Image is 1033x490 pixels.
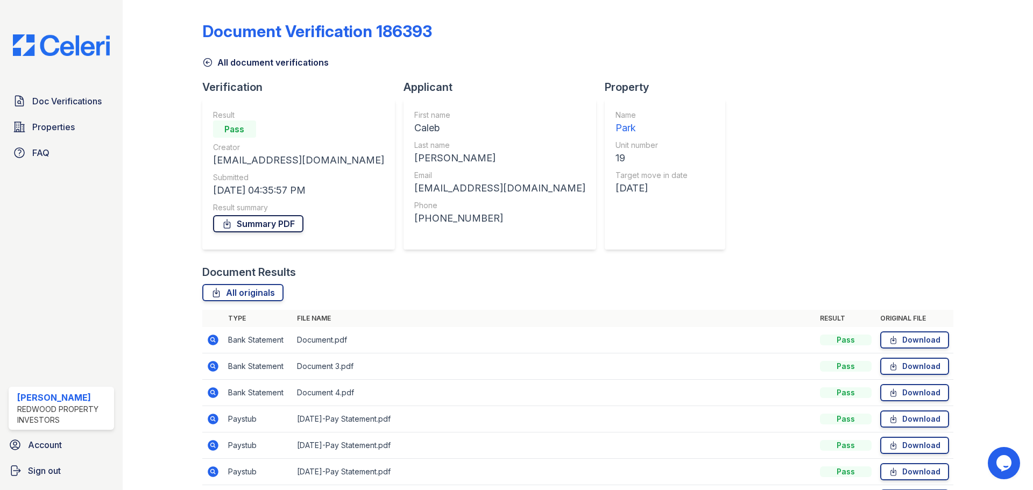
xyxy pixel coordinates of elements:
[224,310,293,327] th: Type
[816,310,876,327] th: Result
[202,22,432,41] div: Document Verification 186393
[615,120,688,136] div: Park
[213,142,384,153] div: Creator
[28,464,61,477] span: Sign out
[414,211,585,226] div: [PHONE_NUMBER]
[213,202,384,213] div: Result summary
[880,463,949,480] a: Download
[293,459,816,485] td: [DATE]-Pay Statement.pdf
[224,432,293,459] td: Paystub
[224,353,293,380] td: Bank Statement
[880,410,949,428] a: Download
[820,466,872,477] div: Pass
[213,120,256,138] div: Pass
[876,310,953,327] th: Original file
[9,142,114,164] a: FAQ
[202,56,329,69] a: All document verifications
[615,110,688,136] a: Name Park
[404,80,605,95] div: Applicant
[224,380,293,406] td: Bank Statement
[414,110,585,120] div: First name
[213,215,303,232] a: Summary PDF
[880,331,949,349] a: Download
[9,116,114,138] a: Properties
[202,265,296,280] div: Document Results
[224,459,293,485] td: Paystub
[880,384,949,401] a: Download
[213,172,384,183] div: Submitted
[414,200,585,211] div: Phone
[293,432,816,459] td: [DATE]-Pay Statement.pdf
[414,170,585,181] div: Email
[414,151,585,166] div: [PERSON_NAME]
[615,151,688,166] div: 19
[17,404,110,425] div: Redwood Property Investors
[32,146,49,159] span: FAQ
[293,353,816,380] td: Document 3.pdf
[213,153,384,168] div: [EMAIL_ADDRESS][DOMAIN_NAME]
[615,181,688,196] div: [DATE]
[615,170,688,181] div: Target move in date
[820,361,872,372] div: Pass
[293,406,816,432] td: [DATE]-Pay Statement.pdf
[28,438,62,451] span: Account
[9,90,114,112] a: Doc Verifications
[4,34,118,56] img: CE_Logo_Blue-a8612792a0a2168367f1c8372b55b34899dd931a85d93a1a3d3e32e68fde9ad4.png
[820,414,872,424] div: Pass
[293,310,816,327] th: File name
[414,140,585,151] div: Last name
[224,327,293,353] td: Bank Statement
[293,327,816,353] td: Document.pdf
[615,110,688,120] div: Name
[605,80,734,95] div: Property
[32,95,102,108] span: Doc Verifications
[202,80,404,95] div: Verification
[988,447,1022,479] iframe: chat widget
[32,120,75,133] span: Properties
[4,434,118,456] a: Account
[820,387,872,398] div: Pass
[224,406,293,432] td: Paystub
[615,140,688,151] div: Unit number
[213,183,384,198] div: [DATE] 04:35:57 PM
[293,380,816,406] td: Document 4.pdf
[202,284,284,301] a: All originals
[820,335,872,345] div: Pass
[880,358,949,375] a: Download
[414,181,585,196] div: [EMAIL_ADDRESS][DOMAIN_NAME]
[17,391,110,404] div: [PERSON_NAME]
[880,437,949,454] a: Download
[414,120,585,136] div: Caleb
[820,440,872,451] div: Pass
[4,460,118,481] a: Sign out
[213,110,384,120] div: Result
